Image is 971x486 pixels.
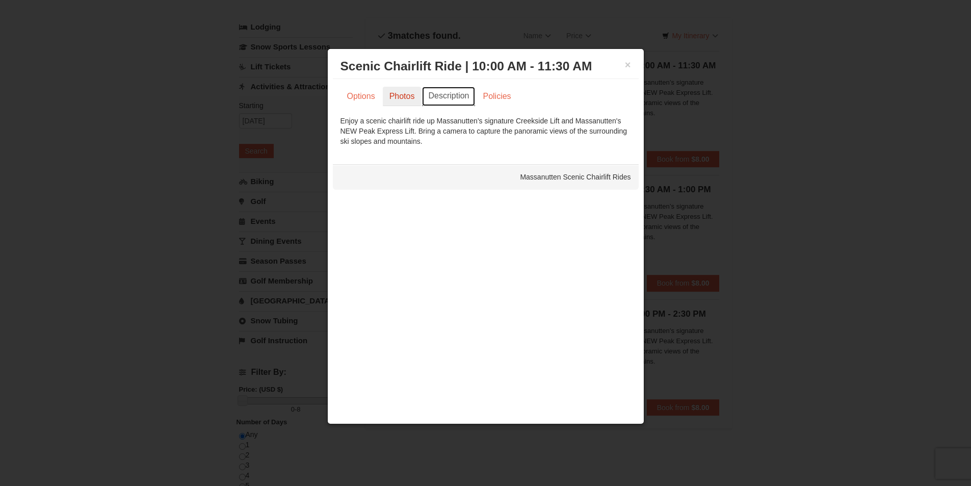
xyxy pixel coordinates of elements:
[333,164,639,190] div: Massanutten Scenic Chairlift Rides
[476,87,517,106] a: Policies
[383,87,422,106] a: Photos
[625,60,631,70] button: ×
[340,87,382,106] a: Options
[422,87,475,106] a: Description
[340,59,631,74] h3: Scenic Chairlift Ride | 10:00 AM - 11:30 AM
[340,116,631,146] div: Enjoy a scenic chairlift ride up Massanutten’s signature Creekside Lift and Massanutten's NEW Pea...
